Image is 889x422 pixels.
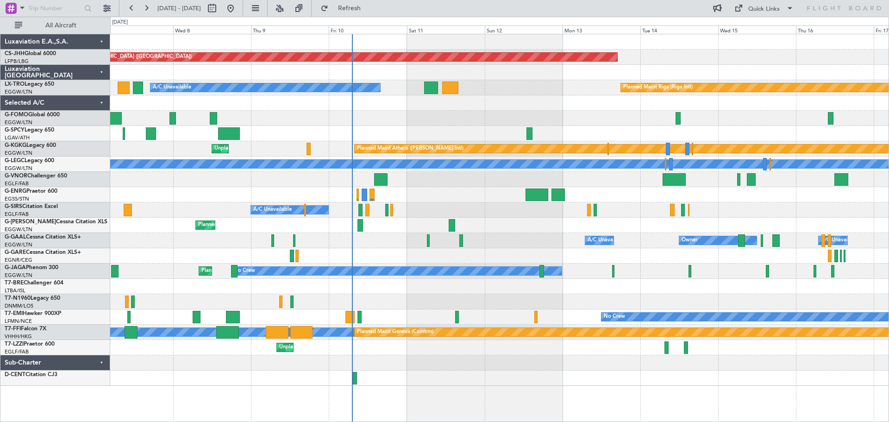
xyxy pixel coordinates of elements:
[5,88,32,95] a: EGGW/LTN
[5,372,25,378] span: D-CENT
[604,310,625,324] div: No Crew
[5,82,25,87] span: LX-TRO
[46,50,192,64] div: Planned Maint [GEOGRAPHIC_DATA] ([GEOGRAPHIC_DATA])
[5,241,32,248] a: EGGW/LTN
[5,82,54,87] a: LX-TROLegacy 650
[730,1,798,16] button: Quick Links
[5,127,54,133] a: G-SPCYLegacy 650
[5,211,29,218] a: EGLF/FAB
[95,25,173,34] div: Tue 7
[5,219,56,225] span: G-[PERSON_NAME]
[5,265,26,271] span: G-JAGA
[5,333,32,340] a: VHHH/HKG
[5,195,29,202] a: EGSS/STN
[357,142,463,156] div: Planned Maint Athens ([PERSON_NAME] Intl)
[5,372,57,378] a: D-CENTCitation CJ3
[5,143,26,148] span: G-KGKG
[5,150,32,157] a: EGGW/LTN
[251,25,329,34] div: Thu 9
[5,311,23,316] span: T7-EMI
[623,81,693,94] div: Planned Maint Riga (Riga Intl)
[5,204,22,209] span: G-SIRS
[5,250,26,255] span: G-GARE
[28,1,81,15] input: Trip Number
[5,134,30,141] a: LGAV/ATH
[682,233,697,247] div: Owner
[5,280,63,286] a: T7-BREChallenger 604
[5,234,26,240] span: G-GAAL
[407,25,485,34] div: Sat 11
[5,51,25,57] span: CS-JHH
[5,226,32,233] a: EGGW/LTN
[5,143,56,148] a: G-KGKGLegacy 600
[5,250,81,255] a: G-GARECessna Citation XLS+
[5,265,58,271] a: G-JAGAPhenom 300
[157,4,201,13] span: [DATE] - [DATE]
[5,158,25,164] span: G-LEGC
[5,257,32,264] a: EGNR/CEG
[24,22,98,29] span: All Aircraft
[329,25,407,34] div: Fri 10
[5,296,31,301] span: T7-N1960
[5,234,81,240] a: G-GAALCessna Citation XLS+
[5,58,29,65] a: LFPB/LBG
[5,158,54,164] a: G-LEGCLegacy 600
[5,287,25,294] a: LTBA/ISL
[5,189,26,194] span: G-ENRG
[153,81,191,94] div: A/C Unavailable
[5,180,29,187] a: EGLF/FAB
[5,112,60,118] a: G-FOMOGlobal 6000
[718,25,796,34] div: Wed 15
[796,25,874,34] div: Thu 16
[485,25,563,34] div: Sun 12
[5,348,29,355] a: EGLF/FAB
[5,127,25,133] span: G-SPCY
[5,219,107,225] a: G-[PERSON_NAME]Cessna Citation XLS
[5,165,32,172] a: EGGW/LTN
[5,341,24,347] span: T7-LZZI
[5,302,33,309] a: DNMM/LOS
[563,25,640,34] div: Mon 13
[5,326,21,332] span: T7-FFI
[10,18,100,33] button: All Aircraft
[748,5,780,14] div: Quick Links
[5,341,55,347] a: T7-LZZIPraetor 600
[5,311,61,316] a: T7-EMIHawker 900XP
[5,272,32,279] a: EGGW/LTN
[112,19,128,26] div: [DATE]
[330,5,369,12] span: Refresh
[234,264,255,278] div: No Crew
[201,264,347,278] div: Planned Maint [GEOGRAPHIC_DATA] ([GEOGRAPHIC_DATA])
[821,233,859,247] div: A/C Unavailable
[588,233,626,247] div: A/C Unavailable
[316,1,372,16] button: Refresh
[5,173,67,179] a: G-VNORChallenger 650
[5,296,60,301] a: T7-N1960Legacy 650
[5,326,46,332] a: T7-FFIFalcon 7X
[357,325,433,339] div: Planned Maint Geneva (Cointrin)
[5,51,56,57] a: CS-JHHGlobal 6000
[173,25,251,34] div: Wed 8
[198,218,344,232] div: Planned Maint [GEOGRAPHIC_DATA] ([GEOGRAPHIC_DATA])
[5,318,32,325] a: LFMN/NCE
[5,204,58,209] a: G-SIRSCitation Excel
[5,189,57,194] a: G-ENRGPraetor 600
[253,203,292,217] div: A/C Unavailable
[5,119,32,126] a: EGGW/LTN
[5,280,24,286] span: T7-BRE
[5,173,27,179] span: G-VNOR
[5,112,28,118] span: G-FOMO
[279,340,432,354] div: Unplanned Maint [GEOGRAPHIC_DATA] ([GEOGRAPHIC_DATA])
[640,25,718,34] div: Tue 14
[214,142,331,156] div: Unplanned Maint [GEOGRAPHIC_DATA] (Ataturk)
